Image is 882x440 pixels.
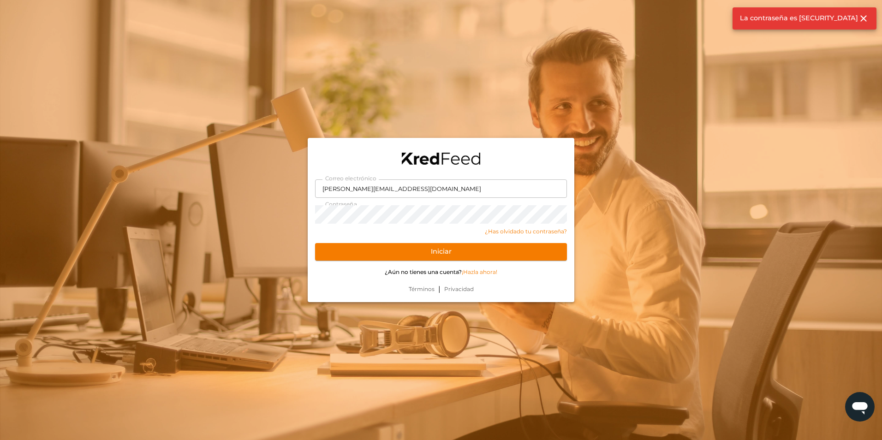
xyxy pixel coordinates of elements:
[462,268,497,275] a: ¡Hazla ahora!
[858,13,869,24] i: clear
[405,285,438,293] a: Términos
[851,398,869,416] img: chatIcon
[322,175,379,183] label: Correo electrónico
[733,7,876,30] div: La contraseña es [SECURITY_DATA]
[315,243,567,261] button: Iniciar
[315,268,567,276] p: ¿Aún no tienes una cuenta?
[402,153,480,165] img: logo-black.png
[315,227,567,236] a: ¿Has olvidado tu contraseña?
[322,201,359,209] label: Contraseña
[308,284,574,302] div: |
[441,285,477,293] a: Privacidad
